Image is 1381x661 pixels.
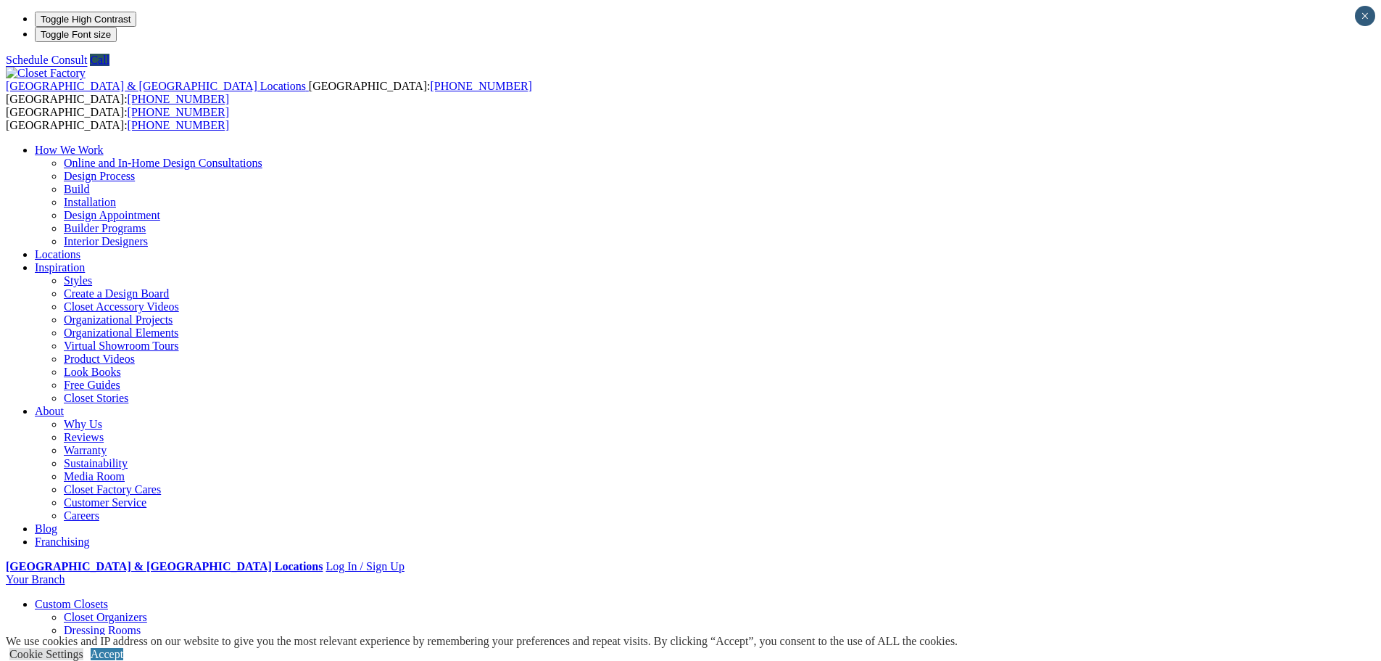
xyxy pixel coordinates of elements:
span: [GEOGRAPHIC_DATA]: [GEOGRAPHIC_DATA]: [6,106,229,131]
a: Blog [35,522,57,535]
a: Accept [91,648,123,660]
a: Locations [35,248,80,260]
a: Virtual Showroom Tours [64,340,179,352]
a: Styles [64,274,92,287]
a: [PHONE_NUMBER] [128,93,229,105]
span: [GEOGRAPHIC_DATA]: [GEOGRAPHIC_DATA]: [6,80,532,105]
a: Organizational Elements [64,327,178,339]
a: Design Process [64,170,135,182]
a: Product Videos [64,353,135,365]
a: Closet Factory Cares [64,483,161,496]
a: Sustainability [64,457,128,469]
a: Look Books [64,366,121,378]
a: Design Appointment [64,209,160,221]
a: Your Branch [6,573,65,586]
a: Organizational Projects [64,313,173,326]
button: Toggle High Contrast [35,12,136,27]
a: Inspiration [35,261,85,274]
span: [GEOGRAPHIC_DATA] & [GEOGRAPHIC_DATA] Locations [6,80,306,92]
a: Customer Service [64,496,146,509]
a: [PHONE_NUMBER] [128,119,229,131]
a: Dressing Rooms [64,624,141,636]
a: [GEOGRAPHIC_DATA] & [GEOGRAPHIC_DATA] Locations [6,80,309,92]
a: [PHONE_NUMBER] [128,106,229,118]
a: Schedule Consult [6,54,87,66]
a: Closet Organizers [64,611,147,623]
a: Warranty [64,444,107,456]
a: How We Work [35,144,104,156]
div: We use cookies and IP address on our website to give you the most relevant experience by remember... [6,635,958,648]
a: Free Guides [64,379,120,391]
a: Build [64,183,90,195]
span: Toggle Font size [41,29,111,40]
a: Online and In-Home Design Consultations [64,157,262,169]
a: Cookie Settings [9,648,83,660]
a: Closet Stories [64,392,128,404]
a: Media Room [64,470,125,483]
a: Careers [64,509,99,522]
a: Custom Closets [35,598,108,610]
button: Toggle Font size [35,27,117,42]
a: Installation [64,196,116,208]
span: Toggle High Contrast [41,14,130,25]
a: About [35,405,64,417]
a: Franchising [35,535,90,548]
a: [PHONE_NUMBER] [430,80,531,92]
a: Create a Design Board [64,287,169,300]
a: [GEOGRAPHIC_DATA] & [GEOGRAPHIC_DATA] Locations [6,560,323,572]
a: Call [90,54,109,66]
a: Builder Programs [64,222,146,234]
a: Closet Accessory Videos [64,300,179,313]
a: Reviews [64,431,104,443]
a: Log In / Sign Up [325,560,404,572]
a: Interior Designers [64,235,148,247]
button: Close [1355,6,1375,26]
img: Closet Factory [6,67,86,80]
a: Why Us [64,418,102,430]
